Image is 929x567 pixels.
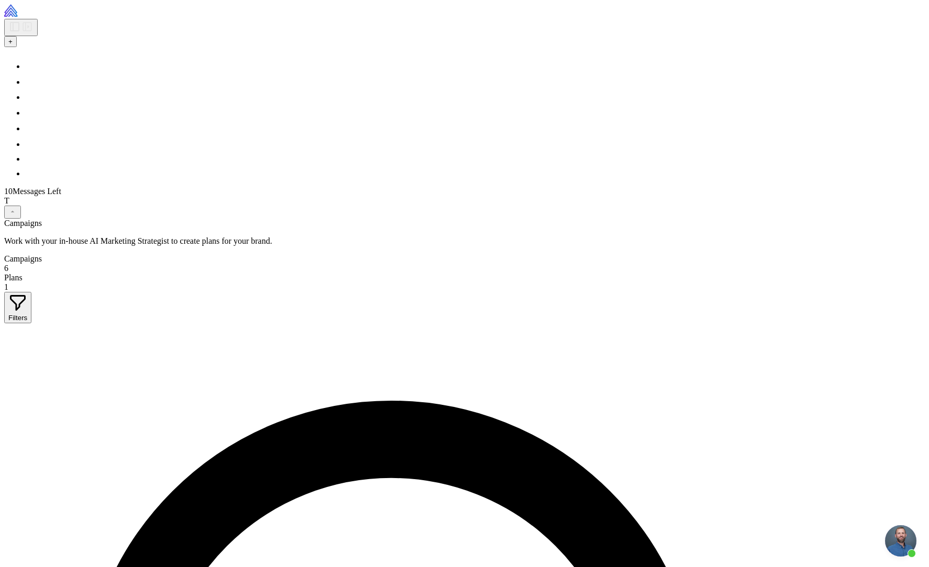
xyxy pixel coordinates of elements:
span: Messages Left [13,187,61,196]
a: Raleon Logo [4,9,81,18]
div: Open chat [885,525,916,557]
span: 10 [4,187,13,196]
img: Raleon Logo [4,4,81,17]
button: + [4,36,17,47]
button: Filters [4,292,31,323]
span: + [8,38,13,46]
